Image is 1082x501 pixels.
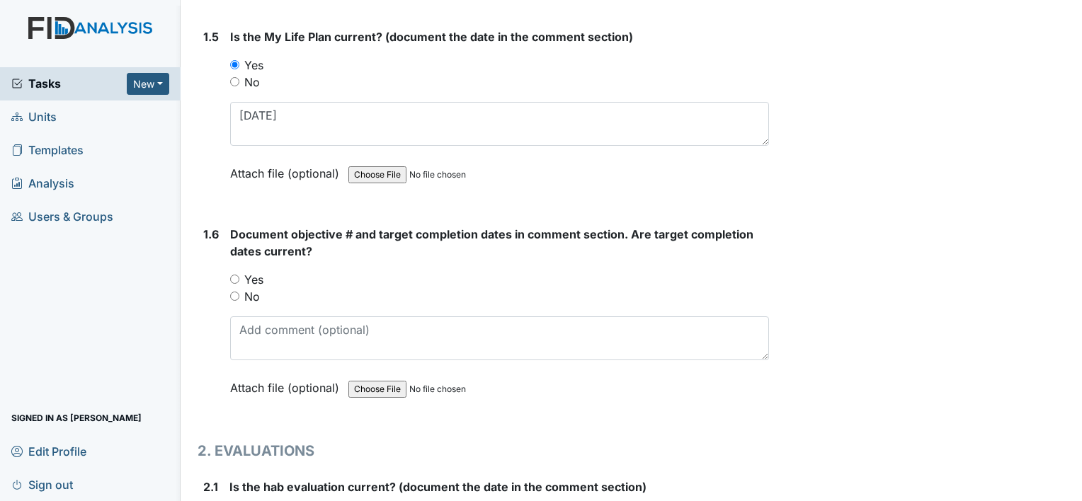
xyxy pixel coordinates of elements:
label: Attach file (optional) [230,372,345,396]
span: Signed in as [PERSON_NAME] [11,407,142,429]
span: Is the My Life Plan current? (document the date in the comment section) [230,30,633,44]
label: Yes [244,57,263,74]
label: Yes [244,271,263,288]
span: Sign out [11,473,73,495]
span: Document objective # and target completion dates in comment section. Are target completion dates ... [230,227,753,258]
span: Analysis [11,173,74,195]
label: No [244,74,260,91]
input: No [230,292,239,301]
span: Edit Profile [11,440,86,462]
span: Units [11,106,57,128]
label: No [244,288,260,305]
input: No [230,77,239,86]
h1: 2. EVALUATIONS [198,440,769,461]
span: Is the hab evaluation current? (document the date in the comment section) [229,480,647,494]
label: 2.1 [203,478,218,495]
input: Yes [230,275,239,284]
span: Templates [11,139,84,161]
a: Tasks [11,75,127,92]
button: New [127,73,169,95]
label: 1.5 [203,28,219,45]
input: Yes [230,60,239,69]
label: Attach file (optional) [230,157,345,182]
label: 1.6 [203,226,219,243]
span: Users & Groups [11,206,113,228]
